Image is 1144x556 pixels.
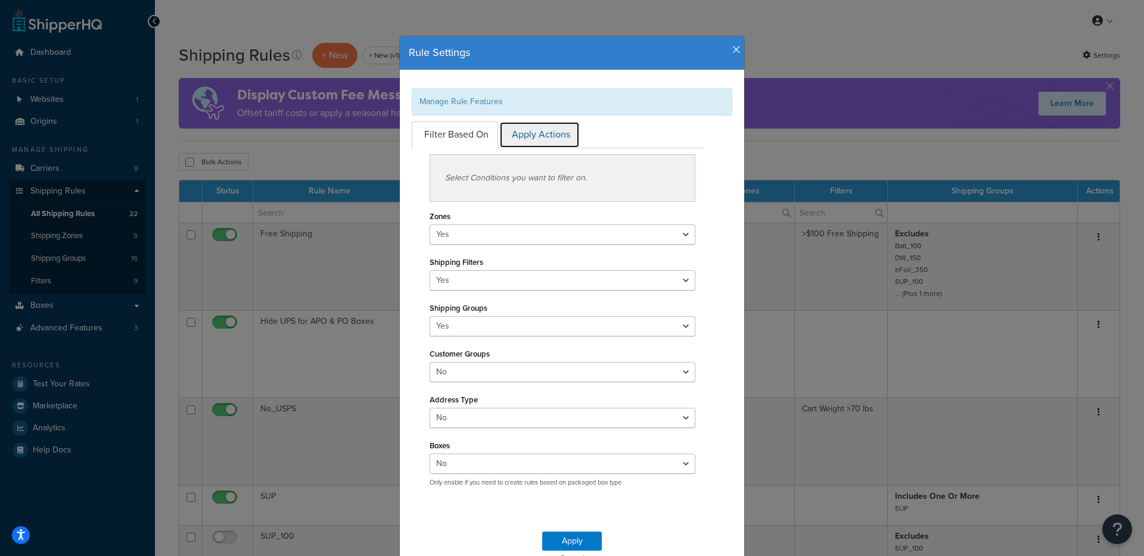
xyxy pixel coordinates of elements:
[499,121,580,148] a: Apply Actions
[409,45,735,61] h4: Rule Settings
[412,121,498,148] a: Filter Based On
[430,258,483,267] label: Shipping Filters
[430,212,450,221] label: Zones
[430,395,478,404] label: Address Type
[412,88,732,115] div: Manage Rule Features
[430,154,695,202] div: Select Conditions you want to filter on.
[542,532,602,551] button: Apply
[430,304,487,313] label: Shipping Groups
[430,478,695,487] p: Only enable if you need to create rules based on packaged box type
[430,441,450,450] label: Boxes
[430,349,490,358] label: Customer Groups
